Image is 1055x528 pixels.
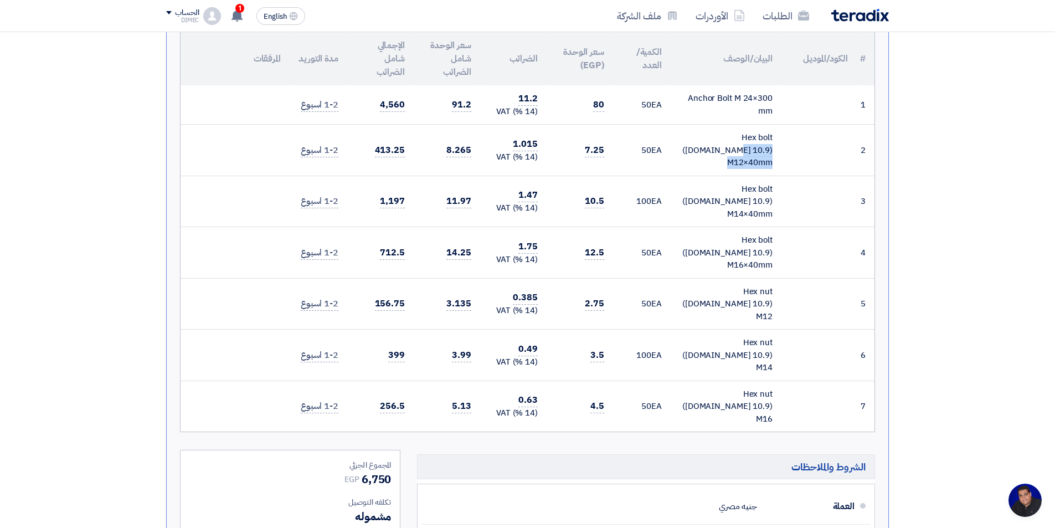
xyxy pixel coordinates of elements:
span: 156.75 [375,297,405,311]
span: 14.25 [446,246,471,260]
span: 1-2 اسبوع [301,348,338,362]
span: 1-2 اسبوع [301,297,338,311]
div: Hex nut ([DOMAIN_NAME] 10.9) M14 [680,336,773,374]
div: العملة [766,493,855,520]
div: (14 %) VAT [489,151,538,163]
span: 712.5 [380,246,405,260]
th: الضرائب [480,32,547,85]
span: مشموله [355,508,391,525]
span: 1-2 اسبوع [301,143,338,157]
div: Hex nut ([DOMAIN_NAME] 10.9) M12 [680,285,773,323]
span: 0.49 [518,342,538,356]
span: 1.015 [513,137,538,151]
td: 6 [857,330,874,381]
span: 50 [641,298,651,310]
span: 12.5 [585,246,604,260]
td: EA [613,227,671,279]
td: EA [613,278,671,330]
span: 50 [641,400,651,412]
td: EA [613,330,671,381]
span: 1,197 [380,194,405,208]
img: Teradix logo [831,9,889,22]
span: 6,750 [362,471,392,488]
div: Anchor Bolt M 24×300 mm [680,92,773,117]
span: 1.47 [518,188,538,202]
div: DIMEC [166,17,199,23]
span: English [264,13,287,20]
div: (14 %) VAT [489,105,538,118]
div: (14 %) VAT [489,356,538,368]
span: 80 [593,98,604,112]
div: Hex nut ([DOMAIN_NAME] 10.9) M16 [680,388,773,426]
td: EA [613,176,671,227]
td: 5 [857,278,874,330]
td: 4 [857,227,874,279]
span: 4.5 [590,399,604,413]
div: (14 %) VAT [489,407,538,419]
span: 91.2 [452,98,471,112]
span: 256.5 [380,399,405,413]
th: الكمية/العدد [613,32,671,85]
span: 1-2 اسبوع [301,246,338,260]
div: (14 %) VAT [489,202,538,214]
a: الأوردرات [687,3,754,29]
td: EA [613,85,671,125]
div: Hex bolt ([DOMAIN_NAME] 10.9) M16×40mm [680,234,773,271]
span: 1 [235,4,244,13]
div: الحساب [175,8,199,18]
span: 1-2 اسبوع [301,399,338,413]
span: 50 [641,99,651,111]
a: الطلبات [754,3,818,29]
td: EA [613,381,671,432]
span: 7.25 [585,143,604,157]
span: 2.75 [585,297,604,311]
span: 0.63 [518,393,538,407]
span: 11.97 [446,194,471,208]
div: تكلفه التوصيل [189,496,391,508]
span: 1-2 اسبوع [301,98,338,112]
span: 413.25 [375,143,405,157]
div: Hex bolt ([DOMAIN_NAME] 10.9) M14×40mm [680,183,773,221]
span: 50 [641,144,651,156]
span: 100 [636,195,651,207]
div: (14 %) VAT [489,253,538,266]
span: EGP [344,474,359,485]
h5: الشروط والملاحظات [417,454,875,479]
span: 100 [636,349,651,361]
div: (14 %) VAT [489,304,538,317]
div: جنيه مصري [719,496,757,517]
td: EA [613,125,671,176]
th: مدة التوريد [290,32,347,85]
span: 3.135 [446,297,471,311]
img: profile_test.png [203,7,221,25]
span: 3.99 [452,348,471,362]
td: 7 [857,381,874,432]
span: 0.385 [513,291,538,305]
span: 399 [388,348,405,362]
th: سعر الوحدة (EGP) [547,32,613,85]
th: البيان/الوصف [671,32,781,85]
th: # [857,32,874,85]
a: ملف الشركة [608,3,687,29]
button: English [256,7,305,25]
td: 3 [857,176,874,227]
span: 10.5 [585,194,604,208]
span: 4,560 [380,98,405,112]
th: المرفقات [181,32,290,85]
th: الكود/الموديل [781,32,857,85]
th: الإجمالي شامل الضرائب [347,32,414,85]
span: 50 [641,247,651,259]
td: 2 [857,125,874,176]
td: 1 [857,85,874,125]
span: 8.265 [446,143,471,157]
div: Hex bolt ([DOMAIN_NAME] 10.9) M12×40mm [680,131,773,169]
span: 1-2 اسبوع [301,194,338,208]
th: سعر الوحدة شامل الضرائب [414,32,480,85]
a: Open chat [1008,484,1042,517]
div: المجموع الجزئي [189,459,391,471]
span: 5.13 [452,399,471,413]
span: 1.75 [518,240,538,254]
span: 11.2 [518,92,538,106]
span: 3.5 [590,348,604,362]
